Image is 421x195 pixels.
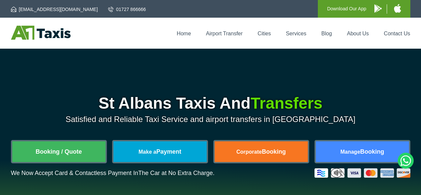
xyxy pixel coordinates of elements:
a: ManageBooking [316,141,409,162]
span: Corporate [236,149,262,155]
a: Airport Transfer [206,31,243,36]
h1: St Albans Taxis And [11,95,410,111]
a: Contact Us [384,31,410,36]
span: The Car at No Extra Charge. [138,170,214,176]
span: Make a [138,149,156,155]
a: Make aPayment [113,141,207,162]
a: Cities [258,31,271,36]
a: Booking / Quote [12,141,105,162]
span: Transfers [251,94,322,112]
a: Home [177,31,191,36]
p: Satisfied and Reliable Taxi Service and airport transfers in [GEOGRAPHIC_DATA] [11,115,410,124]
span: Manage [340,149,360,155]
img: A1 Taxis iPhone App [394,4,401,13]
a: Services [286,31,306,36]
a: About Us [347,31,369,36]
a: CorporateBooking [215,141,308,162]
a: Blog [321,31,332,36]
img: A1 Taxis Android App [374,4,382,13]
a: 01727 866666 [108,6,146,13]
a: [EMAIL_ADDRESS][DOMAIN_NAME] [11,6,98,13]
p: We Now Accept Card & Contactless Payment In [11,170,215,177]
img: Credit And Debit Cards [315,168,410,178]
img: A1 Taxis St Albans LTD [11,26,71,40]
p: Download Our App [327,5,366,13]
